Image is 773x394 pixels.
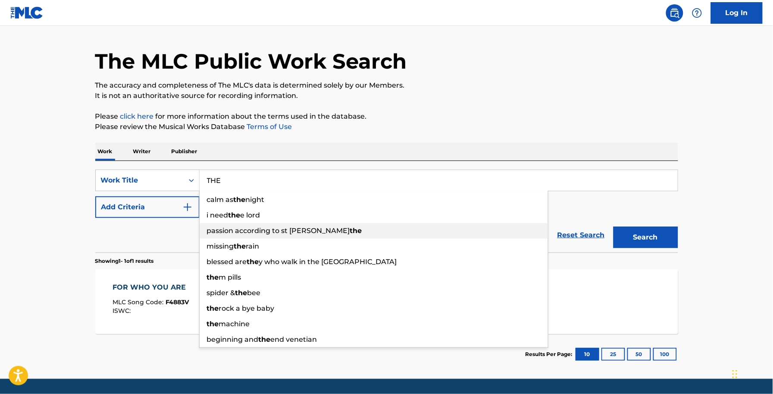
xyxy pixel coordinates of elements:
strong: the [207,273,219,281]
strong: the [235,289,247,297]
p: The accuracy and completeness of The MLC's data is determined solely by our Members. [95,80,678,91]
h1: The MLC Public Work Search [95,48,407,74]
a: click here [120,112,154,120]
button: 100 [653,348,677,361]
strong: the [234,242,246,250]
span: ISWC : [113,307,133,315]
span: m pills [219,273,241,281]
a: Terms of Use [245,123,292,131]
span: blessed are [207,258,247,266]
span: passion according to st [PERSON_NAME] [207,227,350,235]
p: Work [95,142,115,161]
p: It is not an authoritative source for recording information. [95,91,678,101]
span: beginning and [207,335,259,344]
span: rain [246,242,260,250]
strong: the [259,335,271,344]
strong: the [234,195,246,204]
p: Please review the Musical Works Database [95,122,678,132]
p: Results Per Page: [526,350,575,358]
span: end venetian [271,335,317,344]
button: Add Criteria [95,196,200,218]
p: Publisher [169,142,200,161]
strong: the [228,211,241,219]
a: FOR WHO YOU AREMLC Song Code:F4883VISWC:Writers (2)[PERSON_NAME], [PERSON_NAME]Recording Artists ... [95,269,678,334]
span: spider & [207,289,235,297]
img: help [692,8,702,18]
div: Drag [732,361,738,387]
p: Writer [131,142,153,161]
div: Help [689,4,706,22]
a: Reset Search [553,226,609,245]
p: Showing 1 - 1 of 1 results [95,257,154,265]
strong: the [350,227,362,235]
img: MLC Logo [10,6,44,19]
span: missing [207,242,234,250]
strong: the [207,304,219,312]
span: MLC Song Code : [113,298,166,306]
button: 10 [576,348,599,361]
span: calm as [207,195,234,204]
strong: the [207,320,219,328]
button: Search [613,227,678,248]
span: bee [247,289,261,297]
iframe: Chat Widget [730,353,773,394]
button: 25 [601,348,625,361]
span: e lord [241,211,260,219]
strong: the [247,258,259,266]
div: Work Title [101,175,178,186]
span: rock a bye baby [219,304,275,312]
a: Public Search [666,4,683,22]
span: night [246,195,265,204]
div: FOR WHO YOU ARE [113,282,190,293]
span: machine [219,320,250,328]
button: 50 [627,348,651,361]
img: 9d2ae6d4665cec9f34b9.svg [182,202,193,212]
form: Search Form [95,170,678,252]
span: y who walk in the [GEOGRAPHIC_DATA] [259,258,397,266]
span: F4883V [166,298,189,306]
span: i need [207,211,228,219]
img: search [670,8,680,18]
p: Please for more information about the terms used in the database. [95,111,678,122]
a: Log In [711,2,763,24]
